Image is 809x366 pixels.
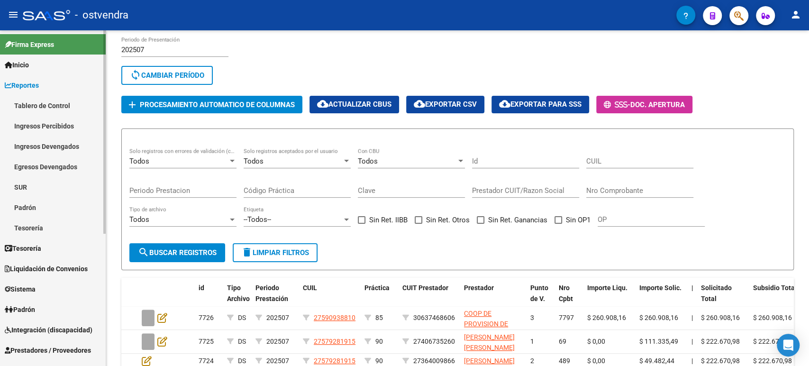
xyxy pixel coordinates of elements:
span: $ 260.908,16 [639,314,678,321]
span: 85 [375,314,383,321]
datatable-header-cell: CUIL [299,278,361,320]
span: 27579281915 [314,338,355,345]
span: Sin Ret. Otros [426,214,470,226]
span: 2 [530,357,534,365]
span: 30637468606 [413,314,455,321]
span: 489 [559,357,570,365]
span: Buscar registros [138,248,217,257]
button: Exportar CSV [406,96,484,113]
span: Todos [129,157,149,165]
span: --Todos-- [244,215,271,224]
span: Tipo Archivo [227,284,250,302]
span: Sin Ret. IIBB [369,214,408,226]
span: Padrón [5,304,35,315]
span: DS [238,357,246,365]
span: $ 260.908,16 [701,314,740,321]
datatable-header-cell: Prestador [460,278,527,320]
span: Reportes [5,80,39,91]
button: Cambiar Período [121,66,213,85]
datatable-header-cell: CUIT Prestador [399,278,460,320]
span: 27579281915 [314,357,355,365]
mat-icon: person [790,9,801,20]
span: $ 222.670,98 [701,338,740,345]
span: $ 260.908,16 [587,314,626,321]
span: 90 [375,357,383,365]
span: 1 [530,338,534,345]
span: Todos [129,215,149,224]
datatable-header-cell: Periodo Prestación [252,278,299,320]
datatable-header-cell: Práctica [361,278,399,320]
span: Práctica [364,284,390,292]
span: Sin Ret. Ganancias [488,214,547,226]
span: CUIT Prestador [402,284,448,292]
mat-icon: cloud_download [414,98,425,110]
span: Periodo Prestación [255,284,288,302]
button: -Doc. Apertura [596,96,692,113]
span: $ 260.908,16 [753,314,792,321]
mat-icon: delete [241,247,253,258]
span: 27406735260 [413,338,455,345]
span: 202507 [266,314,289,321]
span: - ostvendra [75,5,128,26]
span: [PERSON_NAME] [464,357,515,365]
datatable-header-cell: Importe Solic. [636,278,688,320]
span: Firma Express [5,39,54,50]
span: Punto de V. [530,284,548,302]
datatable-header-cell: Importe Liqu. [583,278,636,320]
datatable-header-cell: Tipo Archivo [223,278,252,320]
mat-icon: search [138,247,149,258]
span: 7797 [559,314,574,321]
span: Exportar para SSS [499,100,582,109]
mat-icon: cloud_download [317,98,328,110]
button: Exportar para SSS [491,96,589,113]
mat-icon: sync [130,69,141,81]
span: 90 [375,338,383,345]
span: Liquidación de Convenios [5,264,88,274]
div: 7726 [199,312,219,323]
span: Subsidio Total [753,284,797,292]
span: Prestadores / Proveedores [5,345,91,356]
span: CUIL [303,284,317,292]
span: Integración (discapacidad) [5,325,92,335]
span: $ 222.670,98 [753,338,792,345]
span: Procesamiento automatico de columnas [140,101,295,109]
div: Open Intercom Messenger [777,334,800,357]
button: Buscar registros [129,243,225,262]
datatable-header-cell: | [688,278,697,320]
span: $ 0,00 [587,338,605,345]
span: 202507 [266,338,289,345]
datatable-header-cell: Punto de V. [527,278,555,320]
span: Solicitado Total [701,284,732,302]
span: Sin OP1 [566,214,591,226]
span: id [199,284,204,292]
span: Importe Solic. [639,284,682,292]
span: | [691,357,693,365]
span: Todos [244,157,264,165]
button: Limpiar filtros [233,243,318,262]
span: Exportar CSV [414,100,477,109]
span: Sistema [5,284,36,294]
div: 7725 [199,336,219,347]
span: 3 [530,314,534,321]
datatable-header-cell: Solicitado Total [697,278,749,320]
button: Actualizar CBUs [309,96,399,113]
span: $ 222.670,98 [753,357,792,365]
mat-icon: add [127,99,138,110]
span: DS [238,338,246,345]
span: Cambiar Período [130,71,204,80]
datatable-header-cell: Nro Cpbt [555,278,583,320]
span: DS [238,314,246,321]
span: $ 222.670,98 [701,357,740,365]
span: - [604,101,630,109]
span: Prestador [464,284,494,292]
span: Tesorería [5,243,41,254]
mat-icon: cloud_download [499,98,510,110]
mat-icon: menu [8,9,19,20]
span: | [691,314,693,321]
span: $ 49.482,44 [639,357,674,365]
span: [PERSON_NAME] [PERSON_NAME] [464,333,515,352]
span: 202507 [266,357,289,365]
span: 69 [559,338,566,345]
span: Actualizar CBUs [317,100,391,109]
span: Limpiar filtros [241,248,309,257]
